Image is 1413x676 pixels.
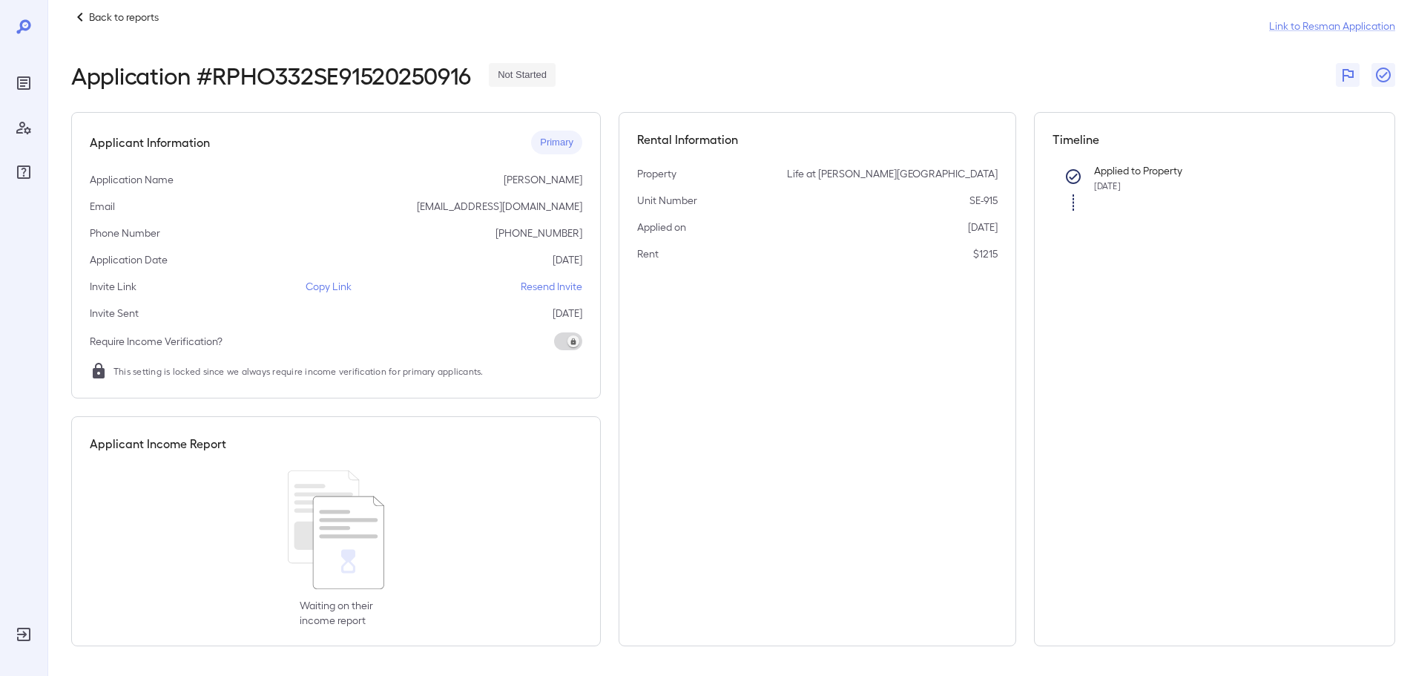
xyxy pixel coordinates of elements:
[489,68,556,82] span: Not Started
[71,62,471,88] h2: Application # RPHO332SE91520250916
[90,252,168,267] p: Application Date
[12,71,36,95] div: Reports
[89,10,159,24] p: Back to reports
[306,279,352,294] p: Copy Link
[637,131,998,148] h5: Rental Information
[12,160,36,184] div: FAQ
[1371,63,1395,87] button: Close Report
[637,220,686,234] p: Applied on
[521,279,582,294] p: Resend Invite
[90,172,174,187] p: Application Name
[787,166,998,181] p: Life at [PERSON_NAME][GEOGRAPHIC_DATA]
[637,193,697,208] p: Unit Number
[553,252,582,267] p: [DATE]
[300,598,373,628] p: Waiting on their income report
[417,199,582,214] p: [EMAIL_ADDRESS][DOMAIN_NAME]
[553,306,582,321] p: [DATE]
[1336,63,1360,87] button: Flag Report
[637,166,676,181] p: Property
[973,246,998,261] p: $1215
[113,364,484,378] span: This setting is locked since we always require income verification for primary applicants.
[968,220,998,234] p: [DATE]
[1053,131,1377,148] h5: Timeline
[90,279,136,294] p: Invite Link
[90,306,139,321] p: Invite Sent
[637,246,659,261] p: Rent
[90,199,115,214] p: Email
[12,623,36,646] div: Log Out
[531,136,582,150] span: Primary
[90,435,226,453] h5: Applicant Income Report
[90,134,210,151] h5: Applicant Information
[1094,163,1354,178] p: Applied to Property
[504,172,582,187] p: [PERSON_NAME]
[1269,19,1395,33] a: Link to Resman Application
[1094,180,1121,191] span: [DATE]
[495,226,582,240] p: [PHONE_NUMBER]
[969,193,998,208] p: SE-915
[12,116,36,140] div: Manage Users
[90,334,223,349] p: Require Income Verification?
[90,226,160,240] p: Phone Number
